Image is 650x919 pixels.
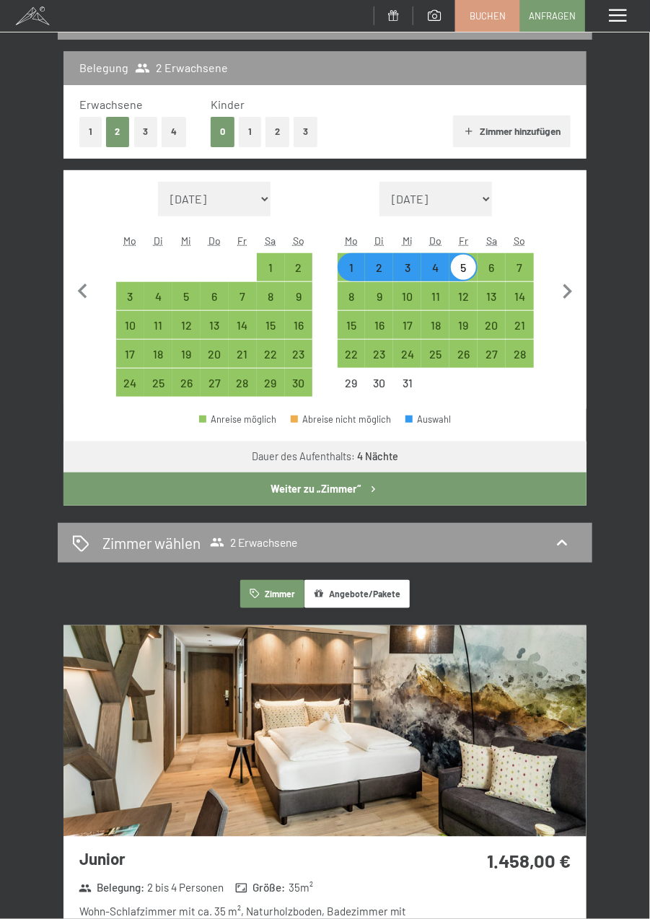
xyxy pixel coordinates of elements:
[63,625,587,837] img: mss_renderimg.php
[393,369,421,397] div: Anreise nicht möglich
[506,311,534,339] div: Sun Dec 21 2025
[68,182,98,397] button: Vorheriger Monat
[201,369,229,397] div: Thu Nov 27 2025
[154,234,163,247] abbr: Dienstag
[258,377,284,403] div: 29
[395,377,420,403] div: 31
[240,580,304,608] button: Zimmer
[421,253,449,281] div: Anreise möglich
[456,1,519,31] a: Buchen
[521,1,584,31] a: Anfragen
[286,348,312,374] div: 23
[229,340,257,368] div: Fri Nov 21 2025
[365,311,393,339] div: Anreise möglich
[116,311,144,339] div: Mon Nov 10 2025
[506,282,534,310] div: Anreise möglich
[449,340,478,368] div: Fri Dec 26 2025
[258,348,284,374] div: 22
[338,311,366,339] div: Anreise möglich
[339,262,364,287] div: 1
[257,340,285,368] div: Sat Nov 22 2025
[338,340,366,368] div: Anreise möglich
[393,282,421,310] div: Anreise möglich
[79,117,102,146] button: 1
[421,311,449,339] div: Anreise möglich
[210,535,297,550] span: 2 Erwachsene
[116,282,144,310] div: Anreise möglich
[449,253,478,281] div: Anreise möglich
[338,311,366,339] div: Mon Dec 15 2025
[116,282,144,310] div: Mon Nov 03 2025
[118,320,143,345] div: 10
[393,369,421,397] div: Wed Dec 31 2025
[365,340,393,368] div: Anreise möglich
[285,369,313,397] div: Anreise möglich
[393,253,421,281] div: Anreise möglich
[506,311,534,339] div: Anreise möglich
[146,320,171,345] div: 11
[202,320,227,345] div: 13
[338,369,366,397] div: Anreise nicht möglich
[423,291,448,316] div: 11
[479,348,504,374] div: 27
[286,291,312,316] div: 9
[366,377,392,403] div: 30
[172,282,201,310] div: Wed Nov 05 2025
[144,369,172,397] div: Tue Nov 25 2025
[238,234,247,247] abbr: Freitag
[144,282,172,310] div: Tue Nov 04 2025
[338,340,366,368] div: Mon Dec 22 2025
[449,311,478,339] div: Fri Dec 19 2025
[174,377,199,403] div: 26
[479,291,504,316] div: 13
[174,320,199,345] div: 12
[421,340,449,368] div: Thu Dec 25 2025
[285,340,313,368] div: Sun Nov 23 2025
[201,340,229,368] div: Anreise möglich
[285,311,313,339] div: Sun Nov 16 2025
[144,340,172,368] div: Tue Nov 18 2025
[116,369,144,397] div: Mon Nov 24 2025
[208,234,221,247] abbr: Donnerstag
[293,234,304,247] abbr: Sonntag
[478,282,506,310] div: Anreise möglich
[79,60,128,76] h3: Belegung
[172,369,201,397] div: Anreise möglich
[338,369,366,397] div: Mon Dec 29 2025
[201,369,229,397] div: Anreise möglich
[201,311,229,339] div: Thu Nov 13 2025
[172,311,201,339] div: Wed Nov 12 2025
[118,377,143,403] div: 24
[229,369,257,397] div: Fri Nov 28 2025
[116,311,144,339] div: Anreise möglich
[507,262,532,287] div: 7
[229,282,257,310] div: Anreise möglich
[451,320,476,345] div: 19
[285,369,313,397] div: Sun Nov 30 2025
[258,320,284,345] div: 15
[553,182,583,397] button: Nächster Monat
[365,369,393,397] div: Tue Dec 30 2025
[289,881,313,896] span: 35 m²
[530,9,576,22] span: Anfragen
[172,282,201,310] div: Anreise möglich
[479,262,504,287] div: 6
[257,369,285,397] div: Anreise möglich
[257,340,285,368] div: Anreise möglich
[421,253,449,281] div: Thu Dec 04 2025
[257,369,285,397] div: Sat Nov 29 2025
[211,117,234,146] button: 0
[395,291,420,316] div: 10
[449,253,478,281] div: Fri Dec 05 2025
[258,291,284,316] div: 8
[116,340,144,368] div: Mon Nov 17 2025
[429,234,442,247] abbr: Donnerstag
[357,450,398,462] b: 4 Nächte
[366,262,392,287] div: 2
[421,311,449,339] div: Thu Dec 18 2025
[365,282,393,310] div: Anreise möglich
[478,311,506,339] div: Sat Dec 20 2025
[449,282,478,310] div: Anreise möglich
[285,340,313,368] div: Anreise möglich
[229,369,257,397] div: Anreise möglich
